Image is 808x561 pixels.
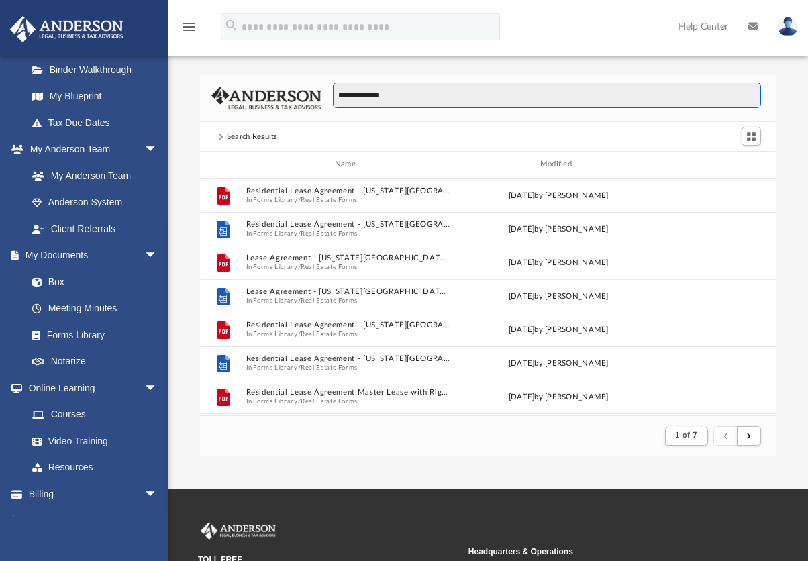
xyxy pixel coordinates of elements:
[144,480,171,508] span: arrow_drop_down
[245,158,450,170] div: Name
[742,127,762,146] button: Switch to Grid View
[253,296,297,305] button: Forms Library
[144,242,171,270] span: arrow_drop_down
[253,363,297,372] button: Forms Library
[19,321,164,348] a: Forms Library
[246,287,450,296] button: Lease Agreement - [US_STATE][GEOGRAPHIC_DATA]docx
[778,17,798,36] img: User Pic
[19,401,171,428] a: Courses
[205,158,239,170] div: id
[9,480,178,507] a: Billingarrow_drop_down
[246,363,450,372] span: In
[301,363,358,372] button: Real Estate Forms
[19,56,178,83] a: Binder Walkthrough
[301,229,358,238] button: Real Estate Forms
[297,262,300,271] span: /
[246,388,450,397] button: Residential Lease Agreement Master Lease with Right to Sublease.pdf
[246,354,450,363] button: Residential Lease Agreement - [US_STATE][GEOGRAPHIC_DATA]docx
[224,18,239,33] i: search
[246,262,450,271] span: In
[456,223,661,235] div: [DATE] by [PERSON_NAME]
[666,158,760,170] div: id
[253,397,297,405] button: Forms Library
[468,546,729,558] small: Headquarters & Operations
[456,158,660,170] div: Modified
[297,229,300,238] span: /
[19,215,171,242] a: Client Referrals
[200,178,776,415] div: grid
[297,329,300,338] span: /
[297,296,300,305] span: /
[19,348,171,375] a: Notarize
[301,296,358,305] button: Real Estate Forms
[19,427,164,454] a: Video Training
[297,363,300,372] span: /
[246,254,450,262] button: Lease Agreement - [US_STATE][GEOGRAPHIC_DATA]pdf
[333,83,761,108] input: Search files and folders
[19,189,171,216] a: Anderson System
[246,296,450,305] span: In
[6,16,128,42] img: Anderson Advisors Platinum Portal
[246,229,450,238] span: In
[144,374,171,402] span: arrow_drop_down
[9,507,178,534] a: Events Calendar
[227,131,278,143] div: Search Results
[301,397,358,405] button: Real Estate Forms
[246,220,450,229] button: Residential Lease Agreement - [US_STATE][GEOGRAPHIC_DATA]docx
[246,329,450,338] span: In
[198,522,279,540] img: Anderson Advisors Platinum Portal
[456,357,661,369] div: [DATE] by [PERSON_NAME]
[19,454,171,481] a: Resources
[301,262,358,271] button: Real Estate Forms
[246,187,450,195] button: Residential Lease Agreement - [US_STATE][GEOGRAPHIC_DATA]pdf
[9,374,171,401] a: Online Learningarrow_drop_down
[456,256,661,268] div: [DATE] by [PERSON_NAME]
[253,262,297,271] button: Forms Library
[253,195,297,204] button: Forms Library
[9,136,171,163] a: My Anderson Teamarrow_drop_down
[456,323,661,336] div: [DATE] by [PERSON_NAME]
[19,109,178,136] a: Tax Due Dates
[665,427,707,446] button: 1 of 7
[19,295,171,322] a: Meeting Minutes
[144,136,171,164] span: arrow_drop_down
[301,329,358,338] button: Real Estate Forms
[456,290,661,302] div: [DATE] by [PERSON_NAME]
[253,229,297,238] button: Forms Library
[19,83,171,110] a: My Blueprint
[181,25,197,35] a: menu
[297,195,300,204] span: /
[19,268,164,295] a: Box
[301,195,358,204] button: Real Estate Forms
[246,397,450,405] span: In
[246,195,450,204] span: In
[253,329,297,338] button: Forms Library
[181,19,197,35] i: menu
[675,431,697,439] span: 1 of 7
[9,242,171,269] a: My Documentsarrow_drop_down
[456,391,661,403] div: [DATE] by [PERSON_NAME]
[297,397,300,405] span: /
[19,162,164,189] a: My Anderson Team
[246,321,450,329] button: Residential Lease Agreement - [US_STATE][GEOGRAPHIC_DATA]pdf
[456,189,661,201] div: [DATE] by [PERSON_NAME]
